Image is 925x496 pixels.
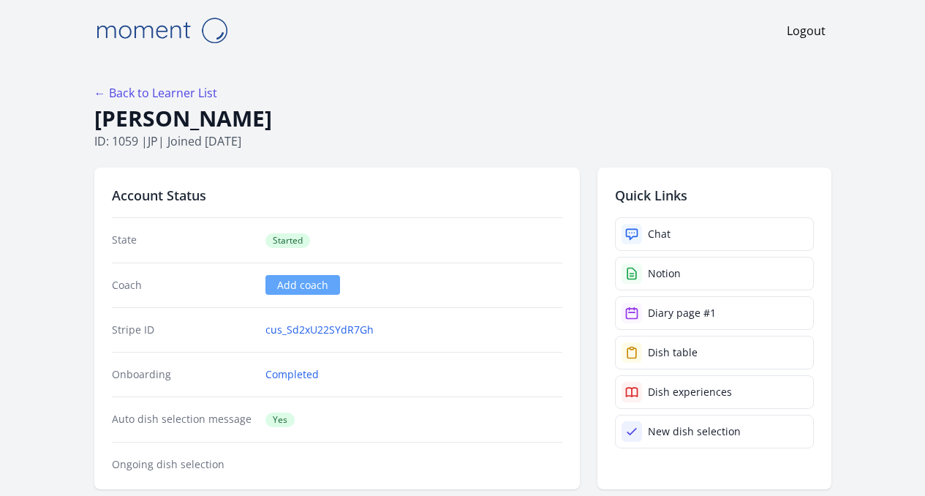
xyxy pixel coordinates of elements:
h2: Account Status [112,185,562,206]
a: Dish experiences [615,375,814,409]
img: Moment [88,12,235,49]
a: cus_Sd2xU22SYdR7Gh [265,323,374,337]
div: New dish selection [648,424,741,439]
dt: Coach [112,278,254,293]
div: Chat [648,227,671,241]
a: ← Back to Learner List [94,85,217,101]
dt: State [112,233,254,248]
div: Diary page #1 [648,306,716,320]
h2: Quick Links [615,185,814,206]
a: Completed [265,367,319,382]
div: Notion [648,266,681,281]
a: Dish table [615,336,814,369]
div: Dish table [648,345,698,360]
h1: [PERSON_NAME] [94,105,831,132]
span: jp [148,133,158,149]
a: Logout [787,22,826,40]
dt: Ongoing dish selection [112,457,254,472]
a: New dish selection [615,415,814,448]
a: Notion [615,257,814,290]
dt: Onboarding [112,367,254,382]
dt: Stripe ID [112,323,254,337]
dt: Auto dish selection message [112,412,254,427]
a: Diary page #1 [615,296,814,330]
div: Dish experiences [648,385,732,399]
a: Add coach [265,275,340,295]
a: Chat [615,217,814,251]
span: Started [265,233,310,248]
p: ID: 1059 | | Joined [DATE] [94,132,831,150]
span: Yes [265,413,295,427]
